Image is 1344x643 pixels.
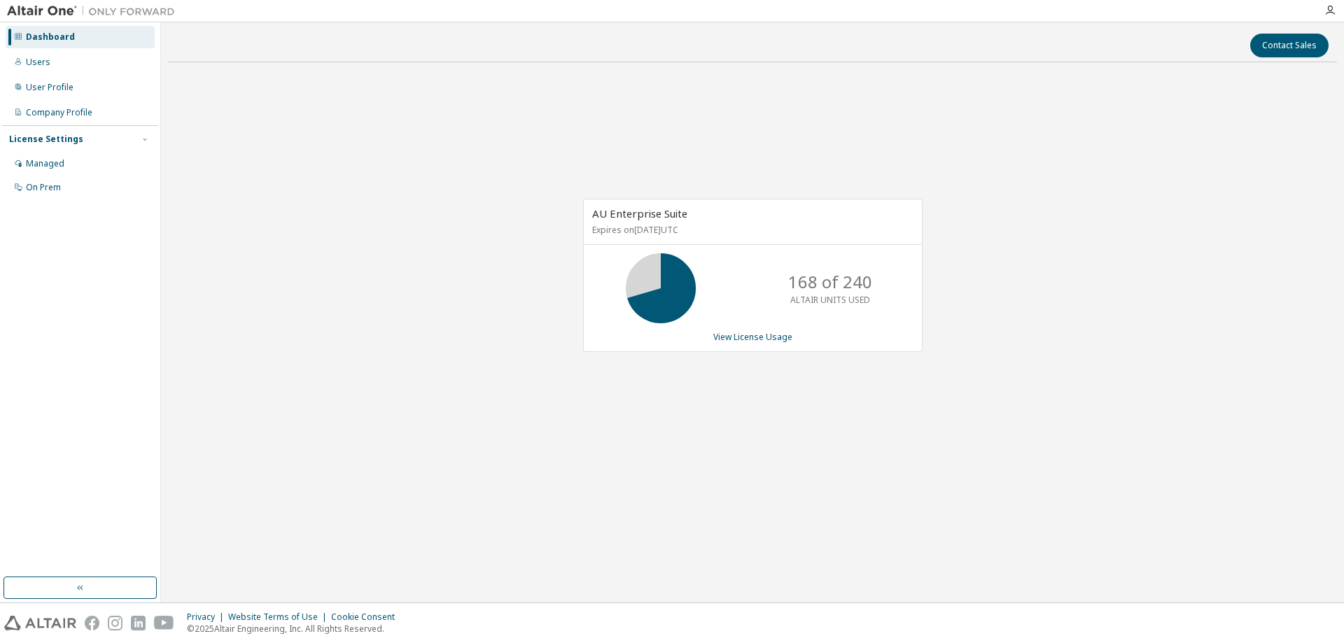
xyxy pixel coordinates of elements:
a: View License Usage [713,331,792,343]
div: Dashboard [26,31,75,43]
img: youtube.svg [154,616,174,630]
img: Altair One [7,4,182,18]
span: AU Enterprise Suite [592,206,687,220]
div: On Prem [26,182,61,193]
img: linkedin.svg [131,616,146,630]
div: Website Terms of Use [228,612,331,623]
img: instagram.svg [108,616,122,630]
div: Cookie Consent [331,612,403,623]
p: © 2025 Altair Engineering, Inc. All Rights Reserved. [187,623,403,635]
div: User Profile [26,82,73,93]
div: Company Profile [26,107,92,118]
img: facebook.svg [85,616,99,630]
div: License Settings [9,134,83,145]
div: Privacy [187,612,228,623]
button: Contact Sales [1250,34,1329,57]
p: 168 of 240 [788,270,872,294]
p: Expires on [DATE] UTC [592,224,910,236]
div: Users [26,57,50,68]
p: ALTAIR UNITS USED [790,294,870,306]
img: altair_logo.svg [4,616,76,630]
div: Managed [26,158,64,169]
